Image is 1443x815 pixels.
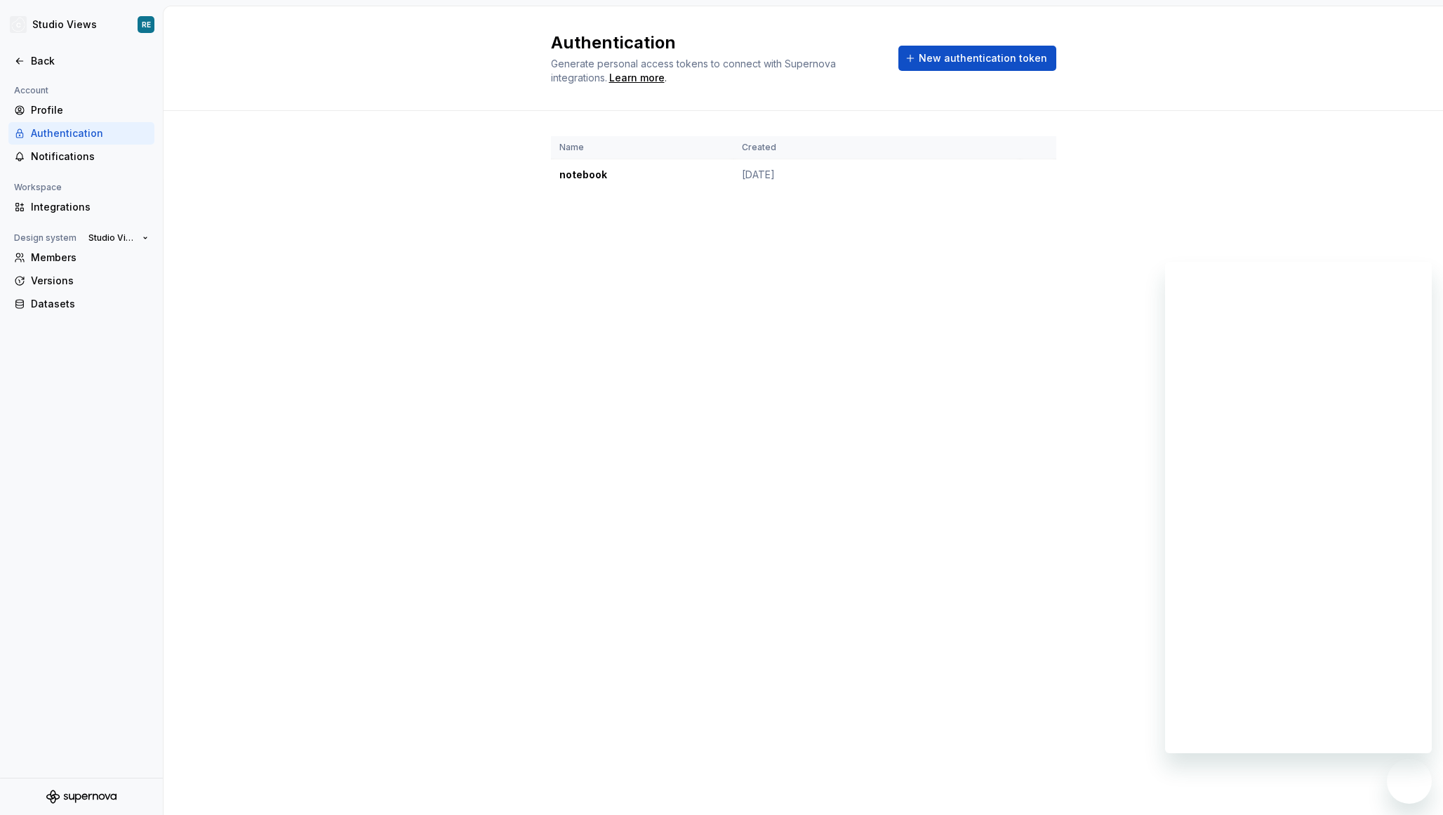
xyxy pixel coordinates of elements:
[46,790,117,804] svg: Supernova Logo
[733,136,1020,159] th: Created
[609,71,665,85] a: Learn more
[88,232,137,244] span: Studio Views
[8,145,154,168] a: Notifications
[607,73,667,84] span: .
[8,270,154,292] a: Versions
[8,82,54,99] div: Account
[1387,759,1432,804] iframe: Button to launch messaging window, conversation in progress
[31,126,149,140] div: Authentication
[8,50,154,72] a: Back
[31,297,149,311] div: Datasets
[733,159,1020,191] td: [DATE]
[898,46,1056,71] button: New authentication token
[551,136,733,159] th: Name
[551,32,882,54] h2: Authentication
[8,196,154,218] a: Integrations
[8,230,82,246] div: Design system
[551,159,733,191] td: notebook
[31,274,149,288] div: Versions
[3,9,160,40] button: Studio ViewsRE
[31,251,149,265] div: Members
[8,179,67,196] div: Workspace
[8,99,154,121] a: Profile
[8,246,154,269] a: Members
[551,58,839,84] span: Generate personal access tokens to connect with Supernova integrations.
[10,16,27,33] img: f5634f2a-3c0d-4c0b-9dc3-3862a3e014c7.png
[8,293,154,315] a: Datasets
[31,150,149,164] div: Notifications
[919,51,1047,65] span: New authentication token
[31,200,149,214] div: Integrations
[1165,262,1432,753] iframe: Messaging window
[32,18,97,32] div: Studio Views
[31,103,149,117] div: Profile
[31,54,149,68] div: Back
[8,122,154,145] a: Authentication
[142,19,151,30] div: RE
